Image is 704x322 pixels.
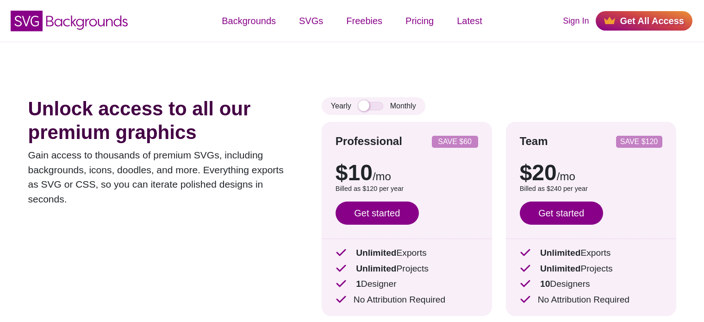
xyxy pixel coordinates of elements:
p: Billed as $120 per year [336,184,478,194]
a: Get All Access [596,11,692,31]
span: /mo [557,170,575,183]
strong: Unlimited [356,248,396,258]
a: Pricing [394,7,445,35]
p: Designer [336,278,478,291]
p: Exports [520,246,662,260]
strong: Professional [336,135,402,147]
p: Billed as $240 per year [520,184,662,194]
a: Backgrounds [210,7,287,35]
p: SAVE $120 [620,138,659,145]
a: Get started [520,202,603,225]
p: $10 [336,162,478,184]
p: No Attribution Required [336,293,478,307]
p: Designers [520,278,662,291]
strong: Unlimited [356,264,396,273]
strong: Team [520,135,548,147]
strong: 1 [356,279,361,289]
p: Projects [520,262,662,276]
p: No Attribution Required [520,293,662,307]
a: Latest [445,7,493,35]
h1: Unlock access to all our premium graphics [28,97,294,144]
div: Yearly Monthly [322,97,425,115]
p: $20 [520,162,662,184]
p: Gain access to thousands of premium SVGs, including backgrounds, icons, doodles, and more. Everyt... [28,148,294,206]
a: Sign In [563,15,589,27]
a: Freebies [335,7,394,35]
p: SAVE $60 [436,138,474,145]
p: Projects [336,262,478,276]
a: Get started [336,202,419,225]
strong: Unlimited [540,264,580,273]
p: Exports [336,246,478,260]
strong: 10 [540,279,550,289]
a: SVGs [287,7,335,35]
span: /mo [373,170,391,183]
strong: Unlimited [540,248,580,258]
